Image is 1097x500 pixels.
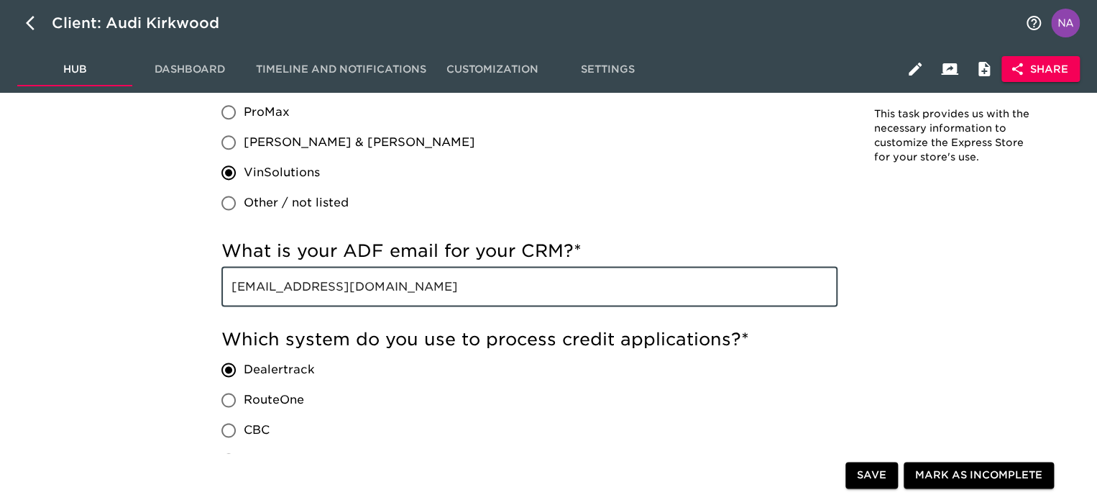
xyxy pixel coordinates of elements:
[967,52,1001,86] button: Internal Notes and Comments
[244,194,349,212] span: Other / not listed
[898,52,932,86] button: Edit Hub
[221,328,837,351] h5: Which system do you use to process credit applications?
[221,266,837,306] input: Example: store_leads@my_leads_CRM.com
[932,52,967,86] button: Client View
[1001,56,1080,83] button: Share
[244,134,475,151] span: [PERSON_NAME] & [PERSON_NAME]
[1013,60,1068,78] span: Share
[52,12,239,35] div: Client: Audi Kirkwood
[244,391,304,409] span: RouteOne
[857,467,886,485] span: Save
[256,60,426,78] span: Timeline and Notifications
[559,60,656,78] span: Settings
[904,463,1054,489] button: Mark as Incomplete
[874,107,1041,165] p: This task provides us with the necessary information to customize the Express Store for your stor...
[444,60,541,78] span: Customization
[845,463,898,489] button: Save
[26,60,124,78] span: Hub
[915,467,1042,485] span: Mark as Incomplete
[244,452,285,469] span: eLEND
[1051,9,1080,37] img: Profile
[244,104,290,121] span: ProMax
[1016,6,1051,40] button: notifications
[244,361,315,378] span: Dealertrack
[244,422,270,439] span: CBC
[244,164,320,181] span: VinSolutions
[141,60,239,78] span: Dashboard
[221,240,837,263] h5: What is your ADF email for your CRM?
